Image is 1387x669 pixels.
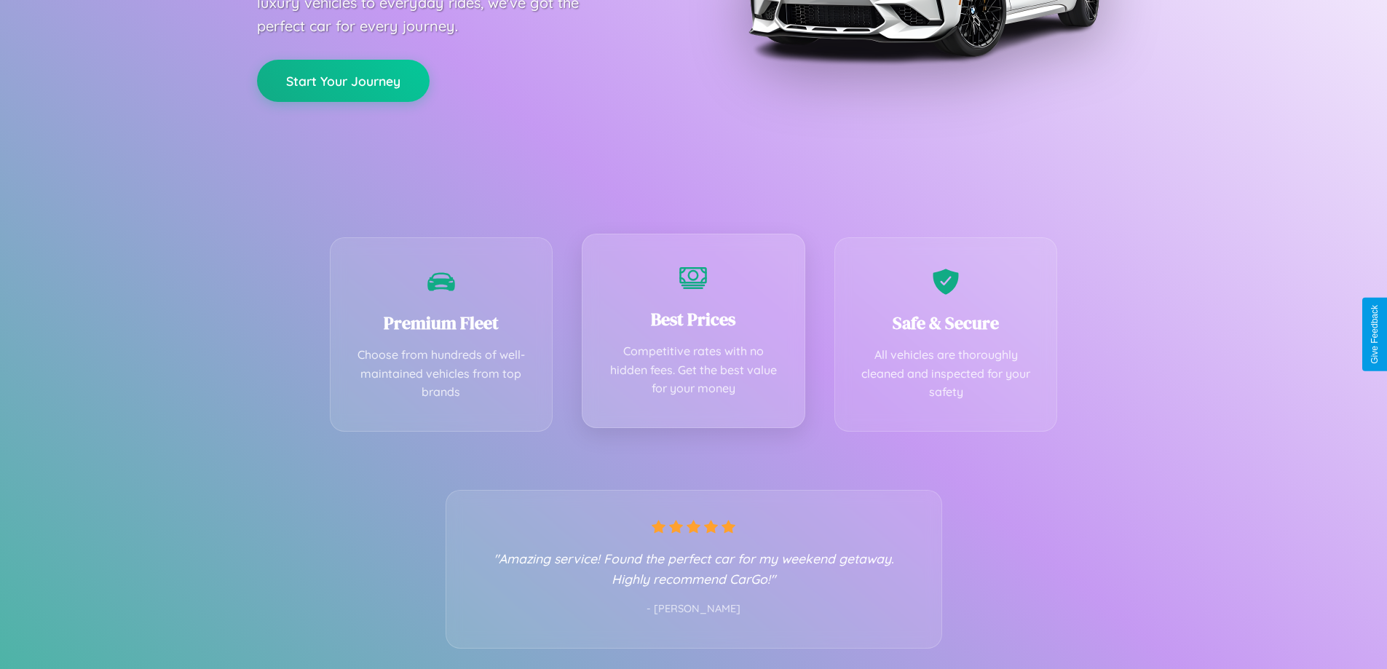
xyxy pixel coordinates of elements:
p: All vehicles are thoroughly cleaned and inspected for your safety [857,346,1035,402]
h3: Premium Fleet [352,311,531,335]
button: Start Your Journey [257,60,430,102]
p: "Amazing service! Found the perfect car for my weekend getaway. Highly recommend CarGo!" [475,548,912,589]
p: Competitive rates with no hidden fees. Get the best value for your money [604,342,783,398]
p: - [PERSON_NAME] [475,600,912,619]
p: Choose from hundreds of well-maintained vehicles from top brands [352,346,531,402]
h3: Best Prices [604,307,783,331]
div: Give Feedback [1370,305,1380,364]
h3: Safe & Secure [857,311,1035,335]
